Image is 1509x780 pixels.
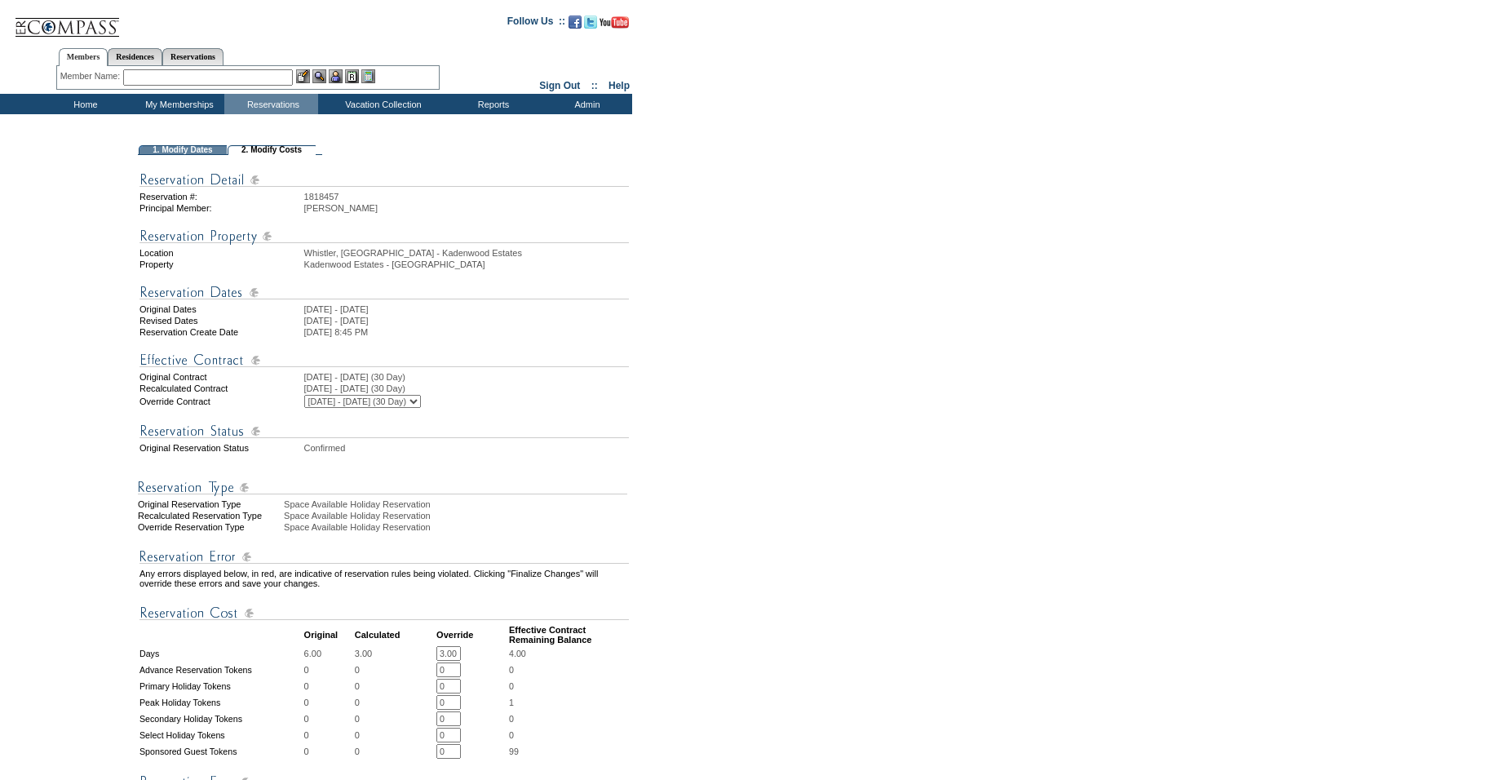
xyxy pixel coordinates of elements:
[139,282,629,303] img: Reservation Dates
[509,747,519,756] span: 99
[284,522,631,532] div: Space Available Holiday Reservation
[139,663,303,677] td: Advance Reservation Tokens
[507,14,565,33] td: Follow Us ::
[509,625,629,645] td: Effective Contract Remaining Balance
[329,69,343,83] img: Impersonate
[539,80,580,91] a: Sign Out
[509,730,514,740] span: 0
[509,714,514,724] span: 0
[304,663,353,677] td: 0
[139,192,303,202] td: Reservation #:
[139,145,227,155] td: 1. Modify Dates
[139,226,629,246] img: Reservation Property
[37,94,131,114] td: Home
[131,94,224,114] td: My Memberships
[538,94,632,114] td: Admin
[312,69,326,83] img: View
[139,695,303,710] td: Peak Holiday Tokens
[509,665,514,675] span: 0
[584,16,597,29] img: Follow us on Twitter
[304,248,629,258] td: Whistler, [GEOGRAPHIC_DATA] - Kadenwood Estates
[509,681,514,691] span: 0
[139,383,303,393] td: Recalculated Contract
[139,679,303,694] td: Primary Holiday Tokens
[355,625,435,645] td: Calculated
[139,395,303,408] td: Override Contract
[304,625,353,645] td: Original
[304,372,629,382] td: [DATE] - [DATE] (30 Day)
[304,192,629,202] td: 1818457
[162,48,223,65] a: Reservations
[304,744,353,759] td: 0
[569,16,582,29] img: Become our fan on Facebook
[139,327,303,337] td: Reservation Create Date
[139,372,303,382] td: Original Contract
[355,679,435,694] td: 0
[445,94,538,114] td: Reports
[139,170,629,190] img: Reservation Detail
[139,744,303,759] td: Sponsored Guest Tokens
[139,547,629,567] img: Reservation Errors
[138,511,282,521] div: Recalculated Reservation Type
[318,94,445,114] td: Vacation Collection
[304,695,353,710] td: 0
[304,259,629,269] td: Kadenwood Estates - [GEOGRAPHIC_DATA]
[139,728,303,742] td: Select Holiday Tokens
[355,663,435,677] td: 0
[304,304,629,314] td: [DATE] - [DATE]
[304,203,629,213] td: [PERSON_NAME]
[138,522,282,532] div: Override Reservation Type
[138,499,282,509] div: Original Reservation Type
[59,48,108,66] a: Members
[304,443,629,453] td: Confirmed
[108,48,162,65] a: Residences
[138,477,627,498] img: Reservation Type
[584,20,597,30] a: Follow us on Twitter
[139,350,629,370] img: Effective Contract
[14,4,120,38] img: Compass Home
[361,69,375,83] img: b_calculator.gif
[139,421,629,441] img: Reservation Status
[608,80,630,91] a: Help
[60,69,123,83] div: Member Name:
[224,94,318,114] td: Reservations
[139,711,303,726] td: Secondary Holiday Tokens
[139,259,303,269] td: Property
[139,203,303,213] td: Principal Member:
[355,695,435,710] td: 0
[139,304,303,314] td: Original Dates
[139,646,303,661] td: Days
[139,569,629,588] td: Any errors displayed below, in red, are indicative of reservation rules being violated. Clicking ...
[139,248,303,258] td: Location
[139,603,629,623] img: Reservation Cost
[345,69,359,83] img: Reservations
[304,327,629,337] td: [DATE] 8:45 PM
[284,511,631,521] div: Space Available Holiday Reservation
[304,316,629,326] td: [DATE] - [DATE]
[509,698,514,707] span: 1
[304,728,353,742] td: 0
[284,499,631,509] div: Space Available Holiday Reservation
[304,383,629,393] td: [DATE] - [DATE] (30 Day)
[304,711,353,726] td: 0
[304,646,353,661] td: 6.00
[509,649,526,658] span: 4.00
[139,316,303,326] td: Revised Dates
[436,625,507,645] td: Override
[296,69,310,83] img: b_edit.gif
[600,20,629,30] a: Subscribe to our YouTube Channel
[304,679,353,694] td: 0
[139,443,303,453] td: Original Reservation Status
[600,16,629,29] img: Subscribe to our YouTube Channel
[228,145,316,155] td: 2. Modify Costs
[569,20,582,30] a: Become our fan on Facebook
[355,711,435,726] td: 0
[355,744,435,759] td: 0
[355,646,435,661] td: 3.00
[591,80,598,91] span: ::
[355,728,435,742] td: 0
